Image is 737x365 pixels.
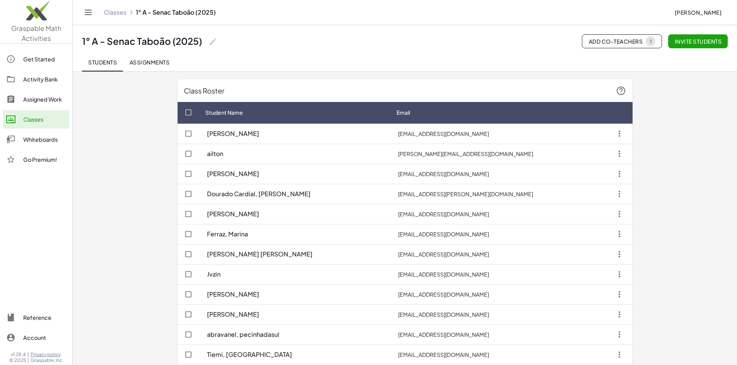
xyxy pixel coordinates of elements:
span: | [27,357,29,363]
div: Get Started [23,54,66,64]
a: Privacy policy [31,351,63,358]
div: Activity Bank [23,75,66,84]
div: Class Roster [178,79,633,102]
div: 1 [650,39,652,44]
span: [EMAIL_ADDRESS][DOMAIN_NAME] [397,291,491,298]
span: [EMAIL_ADDRESS][DOMAIN_NAME] [397,170,491,177]
span: Graspable Math Activities [11,24,62,42]
span: Graspable, Inc. [31,357,63,363]
span: [PERSON_NAME] [207,290,259,299]
span: Ferraz, Marina [207,230,248,238]
div: Classes [23,115,66,124]
span: v1.28.4 [11,351,26,358]
button: Invite students [668,34,728,48]
span: [EMAIL_ADDRESS][DOMAIN_NAME] [397,271,491,278]
button: Toggle navigation [82,6,94,19]
span: [EMAIL_ADDRESS][DOMAIN_NAME] [397,130,491,137]
span: © 2025 [9,357,26,363]
span: [PERSON_NAME] [207,311,259,319]
div: Whiteboards [23,135,66,144]
a: Whiteboards [3,130,69,149]
a: Classes [3,110,69,129]
span: [PERSON_NAME] [207,130,259,138]
span: [PERSON_NAME] [PERSON_NAME] [207,250,313,258]
a: Assigned Work [3,90,69,109]
span: [EMAIL_ADDRESS][DOMAIN_NAME] [397,311,491,318]
span: [PERSON_NAME] [674,9,722,16]
a: Reference [3,308,69,327]
span: Student Name [205,109,243,117]
span: [EMAIL_ADDRESS][DOMAIN_NAME] [397,211,491,217]
span: [EMAIL_ADDRESS][PERSON_NAME][DOMAIN_NAME] [397,190,535,197]
div: Account [23,333,66,342]
a: Account [3,328,69,347]
span: Email [397,109,410,117]
span: [EMAIL_ADDRESS][DOMAIN_NAME] [397,231,491,238]
div: 1° A - Senac Taboão (2025) [82,35,202,47]
span: [EMAIL_ADDRESS][DOMAIN_NAME] [397,251,491,258]
span: [PERSON_NAME][EMAIL_ADDRESS][DOMAIN_NAME] [397,150,535,157]
span: [PERSON_NAME] [207,210,259,218]
span: abravanel, pecinhadasul [207,331,279,339]
span: Jvzin [207,270,221,278]
span: [EMAIL_ADDRESS][DOMAIN_NAME] [397,331,491,338]
span: Students [88,59,117,66]
div: Assigned Work [23,95,66,104]
a: Get Started [3,50,69,68]
span: Dourado Cardial, [PERSON_NAME] [207,190,311,198]
span: Assignments [129,59,169,66]
span: [EMAIL_ADDRESS][DOMAIN_NAME] [397,351,491,358]
span: ailton [207,150,223,158]
a: Activity Bank [3,70,69,88]
div: Go Premium! [23,155,66,164]
span: [PERSON_NAME] [207,170,259,178]
a: Classes [104,8,127,16]
div: Reference [23,313,66,322]
span: | [27,351,29,358]
span: Tiemi, [GEOGRAPHIC_DATA] [207,351,292,359]
button: Add Co-Teachers1 [582,34,662,48]
span: Invite students [674,38,722,45]
button: [PERSON_NAME] [668,5,728,19]
span: Add Co-Teachers [588,36,655,46]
